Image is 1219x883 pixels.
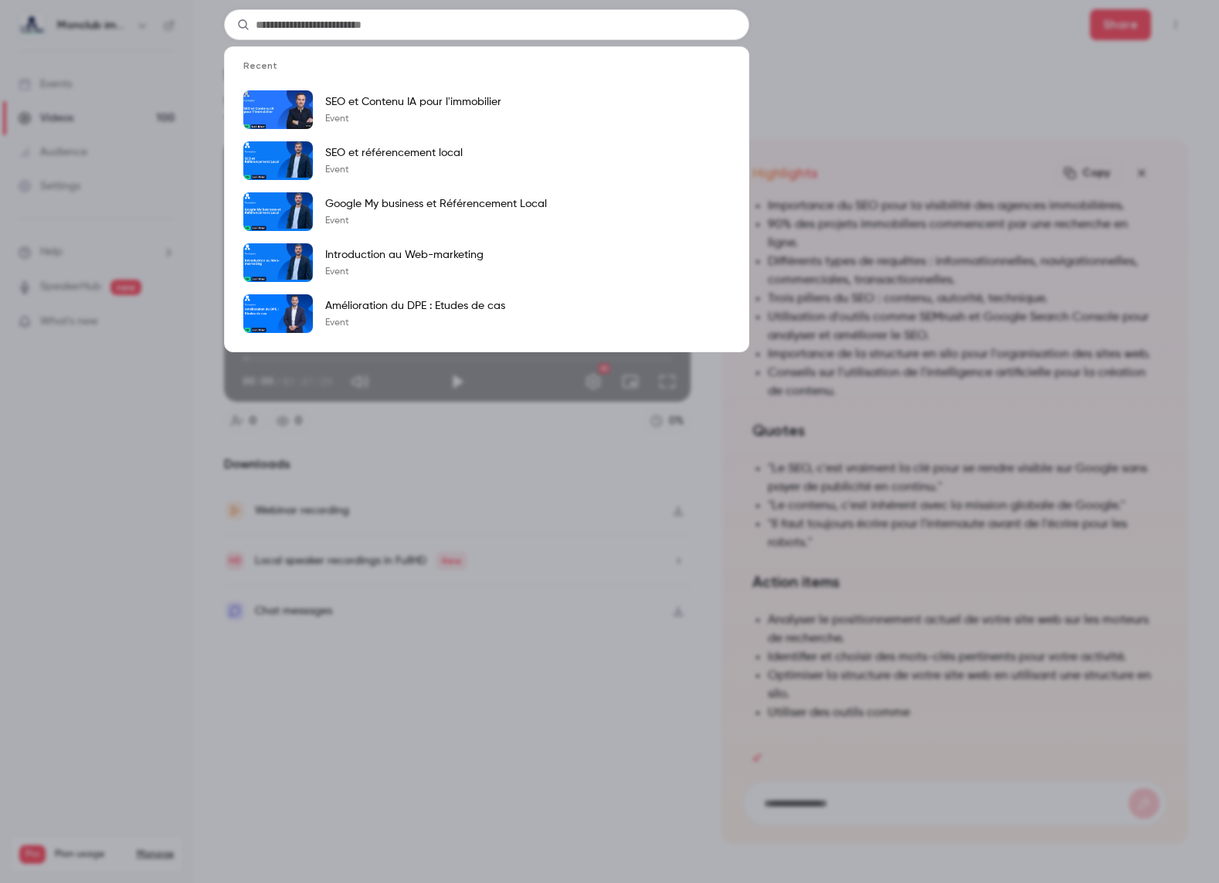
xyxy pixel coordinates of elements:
img: Google My business et Référencement Local [243,192,313,231]
p: SEO et référencement local [325,145,463,161]
p: Event [325,215,547,227]
p: Introduction au Web-marketing [325,247,484,263]
p: Event [325,164,463,176]
li: Recent [225,59,749,84]
p: Amélioration du DPE : Etudes de cas [325,298,505,314]
p: SEO et Contenu IA pour l'immobilier [325,94,501,110]
p: Google My business et Référencement Local [325,196,547,212]
img: SEO et référencement local [243,141,313,180]
p: Event [325,317,505,329]
img: Amélioration du DPE : Etudes de cas [243,294,313,333]
img: SEO et Contenu IA pour l'immobilier [243,90,313,129]
p: Event [325,266,484,278]
img: Introduction au Web-marketing [243,243,313,282]
p: Event [325,113,501,125]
